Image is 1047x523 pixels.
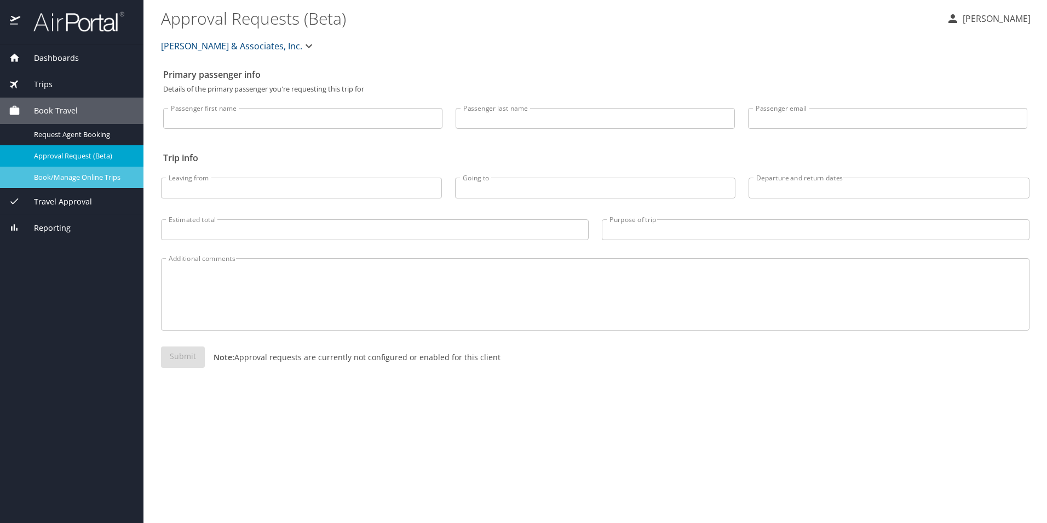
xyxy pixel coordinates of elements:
[34,172,130,183] span: Book/Manage Online Trips
[21,11,124,32] img: airportal-logo.png
[20,222,71,234] span: Reporting
[10,11,21,32] img: icon-airportal.png
[959,12,1031,25] p: [PERSON_NAME]
[161,38,302,54] span: [PERSON_NAME] & Associates, Inc.
[20,196,92,208] span: Travel Approval
[20,78,53,90] span: Trips
[34,129,130,140] span: Request Agent Booking
[20,52,79,64] span: Dashboards
[161,1,937,35] h1: Approval Requests (Beta)
[34,151,130,161] span: Approval Request (Beta)
[20,105,78,117] span: Book Travel
[214,352,234,362] strong: Note:
[163,86,1027,93] p: Details of the primary passenger you're requesting this trip for
[163,66,1027,83] h2: Primary passenger info
[157,35,320,57] button: [PERSON_NAME] & Associates, Inc.
[205,351,501,363] p: Approval requests are currently not configured or enabled for this client
[942,9,1035,29] button: [PERSON_NAME]
[163,149,1027,167] h2: Trip info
